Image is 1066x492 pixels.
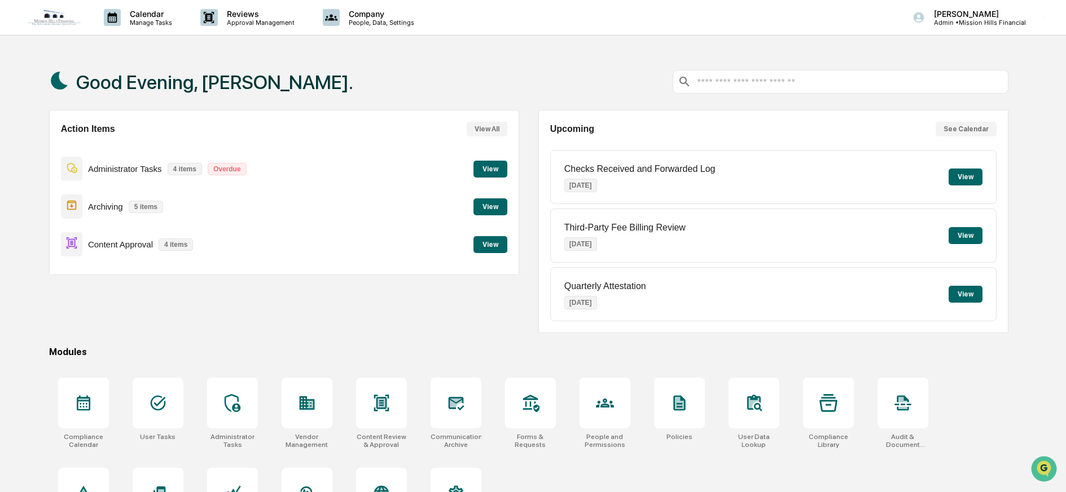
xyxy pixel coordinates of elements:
p: People, Data, Settings [340,19,420,26]
div: 🔎 [11,165,20,174]
div: Start new chat [38,86,185,97]
a: 🖐️Preclearance [7,138,77,158]
a: View [473,201,507,211]
button: View [473,198,507,215]
div: Compliance Calendar [58,433,109,449]
span: Preclearance [23,142,73,153]
p: Admin • Mission Hills Financial [925,19,1026,26]
p: Reviews [218,9,300,19]
div: User Data Lookup [729,433,779,449]
p: [PERSON_NAME] [925,9,1026,19]
button: View [949,227,982,244]
p: Quarterly Attestation [564,281,646,291]
button: View All [467,122,507,136]
div: Policies [666,433,692,441]
button: View [949,286,982,303]
p: [DATE] [564,296,597,309]
div: Vendor Management [282,433,332,449]
a: Powered byPylon [80,190,137,200]
a: 🗄️Attestations [77,138,144,158]
div: 🗄️ [82,143,91,152]
div: Compliance Library [803,433,854,449]
span: Data Lookup [23,163,71,175]
button: View [949,169,982,185]
p: Approval Management [218,19,300,26]
div: Audit & Document Logs [878,433,928,449]
p: Checks Received and Forwarded Log [564,164,716,174]
h2: Action Items [61,124,115,134]
p: [DATE] [564,237,597,251]
p: Calendar [121,9,178,19]
a: View [473,163,507,174]
p: Third-Party Fee Billing Review [564,223,686,233]
h1: Good Evening, [PERSON_NAME]. [76,71,353,94]
h2: Upcoming [550,124,594,134]
div: Modules [49,347,1008,357]
p: Content Approval [88,240,153,249]
p: 4 items [168,163,202,175]
p: 4 items [159,238,193,251]
span: Attestations [93,142,140,153]
a: 🔎Data Lookup [7,159,76,179]
button: View [473,236,507,253]
div: People and Permissions [580,433,630,449]
div: Communications Archive [431,433,481,449]
p: Administrator Tasks [88,164,162,174]
p: [DATE] [564,179,597,192]
div: We're available if you need us! [38,97,143,107]
button: View [473,161,507,178]
div: User Tasks [140,433,176,441]
p: Overdue [208,163,247,175]
iframe: Open customer support [1030,455,1060,485]
p: Archiving [88,202,123,211]
img: 1746055101610-c473b297-6a78-478c-a979-82029cc54cd1 [11,86,32,107]
span: Pylon [112,191,137,200]
p: Manage Tasks [121,19,178,26]
button: See Calendar [936,122,997,136]
p: 5 items [129,201,163,213]
div: 🖐️ [11,143,20,152]
a: View [473,238,507,249]
img: logo [27,9,81,26]
div: Content Review & Approval [356,433,407,449]
p: Company [340,9,420,19]
button: Start new chat [192,90,205,103]
div: Forms & Requests [505,433,556,449]
div: Administrator Tasks [207,433,258,449]
p: How can we help? [11,24,205,42]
